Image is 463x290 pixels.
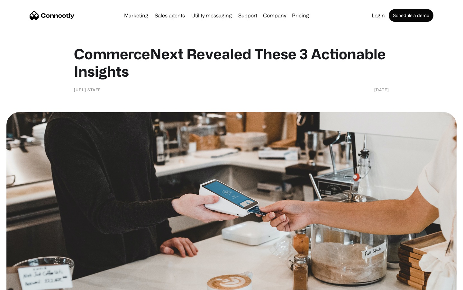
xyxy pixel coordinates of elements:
[74,45,389,80] h1: CommerceNext Revealed These 3 Actionable Insights
[30,11,75,20] a: home
[13,279,39,288] ul: Language list
[122,13,151,18] a: Marketing
[236,13,260,18] a: Support
[74,86,101,93] div: [URL] Staff
[289,13,312,18] a: Pricing
[263,11,286,20] div: Company
[189,13,234,18] a: Utility messaging
[152,13,187,18] a: Sales agents
[369,13,387,18] a: Login
[374,86,389,93] div: [DATE]
[261,11,288,20] div: Company
[389,9,433,22] a: Schedule a demo
[6,279,39,288] aside: Language selected: English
